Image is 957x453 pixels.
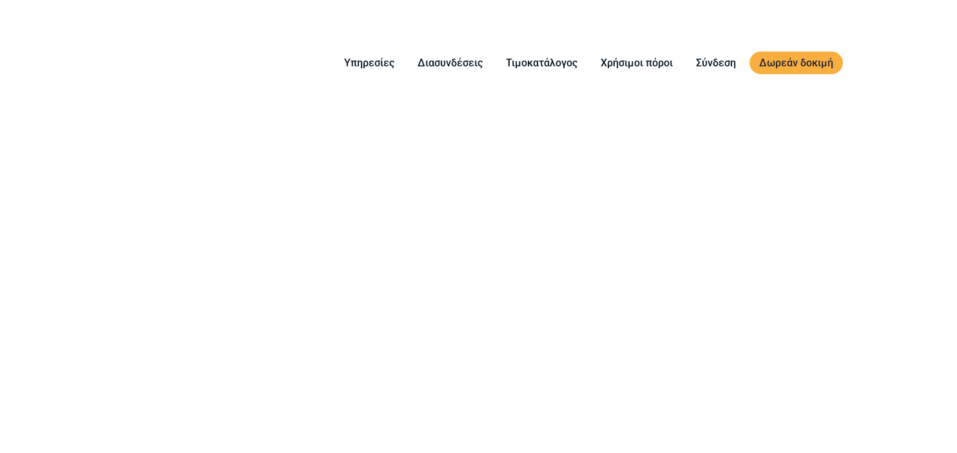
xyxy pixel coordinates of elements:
[686,55,746,71] a: Σύνδεση
[496,55,587,71] a: Τιμοκατάλογος
[749,52,843,74] a: Δωρεάν δοκιμή
[591,55,682,71] a: Χρήσιμοι πόροι
[408,55,492,71] a: Διασυνδέσεις
[334,55,404,71] a: Υπηρεσίες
